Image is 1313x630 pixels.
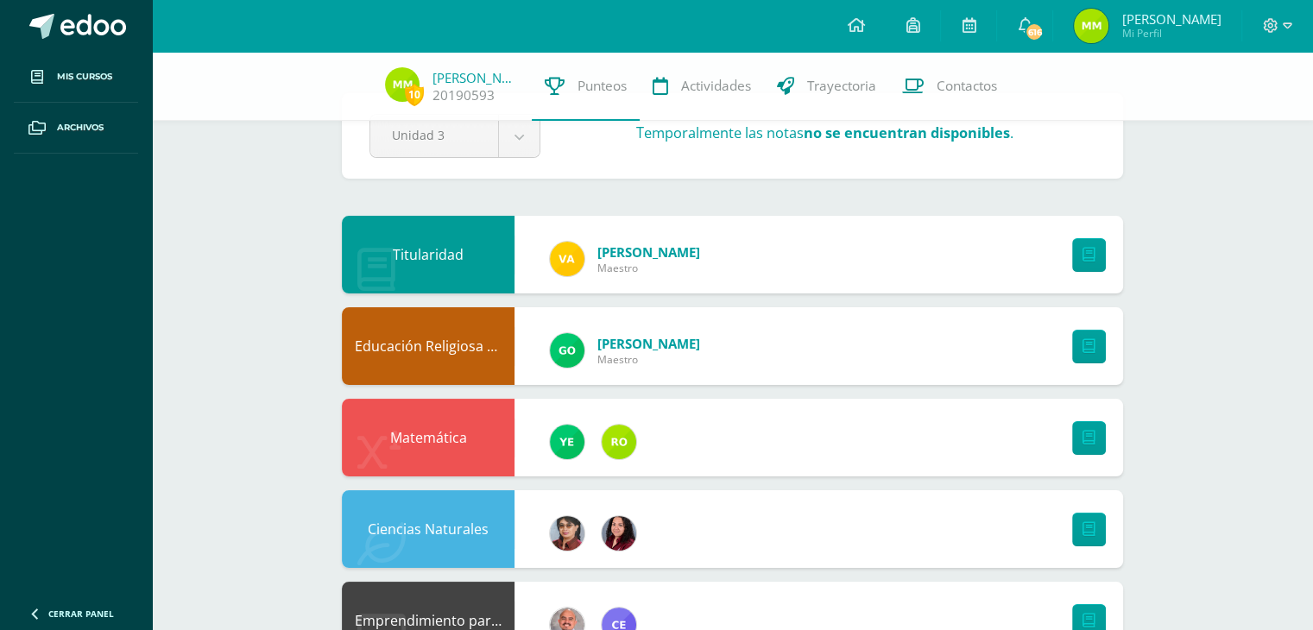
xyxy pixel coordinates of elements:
[370,115,540,157] a: Unidad 3
[550,425,584,459] img: fd93c6619258ae32e8e829e8701697bb.png
[636,123,1013,142] h3: Temporalmente las notas .
[532,52,640,121] a: Punteos
[432,86,495,104] a: 20190593
[578,77,627,95] span: Punteos
[937,77,997,95] span: Contactos
[681,77,751,95] span: Actividades
[1121,10,1221,28] span: [PERSON_NAME]
[385,67,420,102] img: e718d812a4799b66ecd474d1925687f8.png
[14,52,138,103] a: Mis cursos
[764,52,889,121] a: Trayectoria
[1121,26,1221,41] span: Mi Perfil
[550,333,584,368] img: a71da0dd88d8707d8cad730c28d3cf18.png
[432,69,519,86] a: [PERSON_NAME]
[342,399,514,476] div: Matemática
[807,77,876,95] span: Trayectoria
[14,103,138,154] a: Archivos
[405,84,424,105] span: 10
[597,352,700,367] span: Maestro
[57,70,112,84] span: Mis cursos
[550,516,584,551] img: 62738a800ecd8b6fa95d10d0b85c3dbc.png
[550,242,584,276] img: 78707b32dfccdab037c91653f10936d8.png
[597,243,700,261] span: [PERSON_NAME]
[48,608,114,620] span: Cerrar panel
[1025,22,1044,41] span: 616
[889,52,1010,121] a: Contactos
[342,307,514,385] div: Educación Religiosa Escolar
[57,121,104,135] span: Archivos
[804,123,1010,142] strong: no se encuentran disponibles
[597,261,700,275] span: Maestro
[640,52,764,121] a: Actividades
[1074,9,1108,43] img: e718d812a4799b66ecd474d1925687f8.png
[597,335,700,352] span: [PERSON_NAME]
[602,425,636,459] img: 53ebae3843709d0b88523289b497d643.png
[392,115,477,155] span: Unidad 3
[602,516,636,551] img: 7420dd8cffec07cce464df0021f01d4a.png
[342,216,514,293] div: Titularidad
[342,490,514,568] div: Ciencias Naturales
